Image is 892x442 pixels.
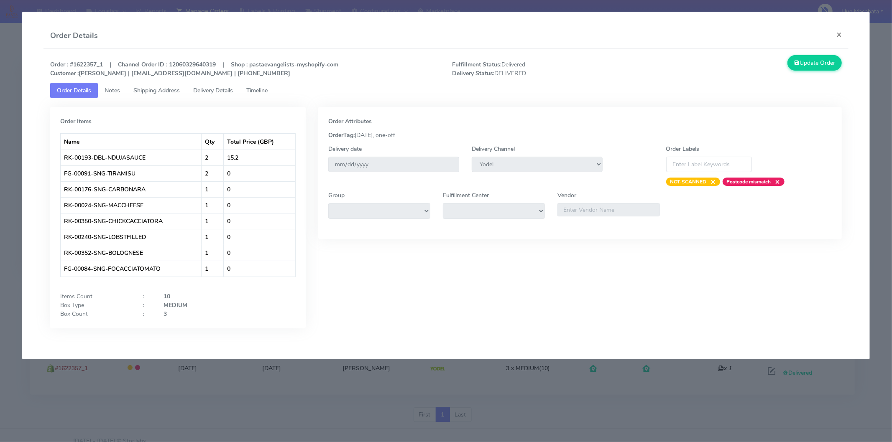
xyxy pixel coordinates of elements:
[54,292,137,301] div: Items Count
[61,165,202,181] td: FG-00091-SNG-TIRAMISU
[50,30,98,41] h4: Order Details
[202,134,224,150] th: Qty
[202,245,224,261] td: 1
[666,157,752,172] input: Enter Label Keywords
[137,292,157,301] div: :
[54,310,137,318] div: Box Count
[202,197,224,213] td: 1
[557,203,659,216] input: Enter Vendor Name
[50,69,79,77] strong: Customer :
[137,310,157,318] div: :
[202,165,224,181] td: 2
[61,181,202,197] td: RK-00176-SNG-CARBONARA
[61,150,202,165] td: RK-00193-DBL-NDUJASAUCE
[224,261,295,277] td: 0
[202,150,224,165] td: 2
[164,292,170,300] strong: 10
[771,178,780,186] span: ×
[61,229,202,245] td: RK-00240-SNG-LOBSTFILLED
[670,178,707,185] strong: NOT-SCANNED
[787,55,842,71] button: Update Order
[322,131,838,140] div: [DATE], one-off
[472,145,515,153] label: Delivery Channel
[137,301,157,310] div: :
[164,310,167,318] strong: 3
[452,61,501,69] strong: Fulfillment Status:
[61,245,202,261] td: RK-00352-SNG-BOLOGNESE
[164,301,187,309] strong: MEDIUM
[224,150,295,165] td: 15.2
[727,178,771,185] strong: Postcode mismatch
[61,197,202,213] td: RK-00024-SNG-MACCHEESE
[446,60,647,78] span: Delivered DELIVERED
[224,213,295,229] td: 0
[61,261,202,277] td: FG-00084-SNG-FOCACCIATOMATO
[57,86,91,94] span: Order Details
[666,145,700,153] label: Order Labels
[224,165,295,181] td: 0
[224,229,295,245] td: 0
[50,61,338,77] strong: Order : #1622357_1 | Channel Order ID : 12060329640319 | Shop : pastaevangelists-myshopify-com [P...
[60,117,92,125] strong: Order Items
[224,197,295,213] td: 0
[452,69,494,77] strong: Delivery Status:
[328,117,372,125] strong: Order Attributes
[50,83,842,98] ul: Tabs
[193,86,233,94] span: Delivery Details
[443,191,489,200] label: Fulfillment Center
[557,191,576,200] label: Vendor
[133,86,180,94] span: Shipping Address
[246,86,268,94] span: Timeline
[202,181,224,197] td: 1
[224,181,295,197] td: 0
[224,245,295,261] td: 0
[224,134,295,150] th: Total Price (GBP)
[202,261,224,277] td: 1
[707,178,716,186] span: ×
[202,229,224,245] td: 1
[54,301,137,310] div: Box Type
[328,191,345,200] label: Group
[61,213,202,229] td: RK-00350-SNG-CHICKCACCIATORA
[105,86,120,94] span: Notes
[328,145,362,153] label: Delivery date
[61,134,202,150] th: Name
[328,131,355,139] strong: OrderTag:
[202,213,224,229] td: 1
[830,23,849,46] button: Close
